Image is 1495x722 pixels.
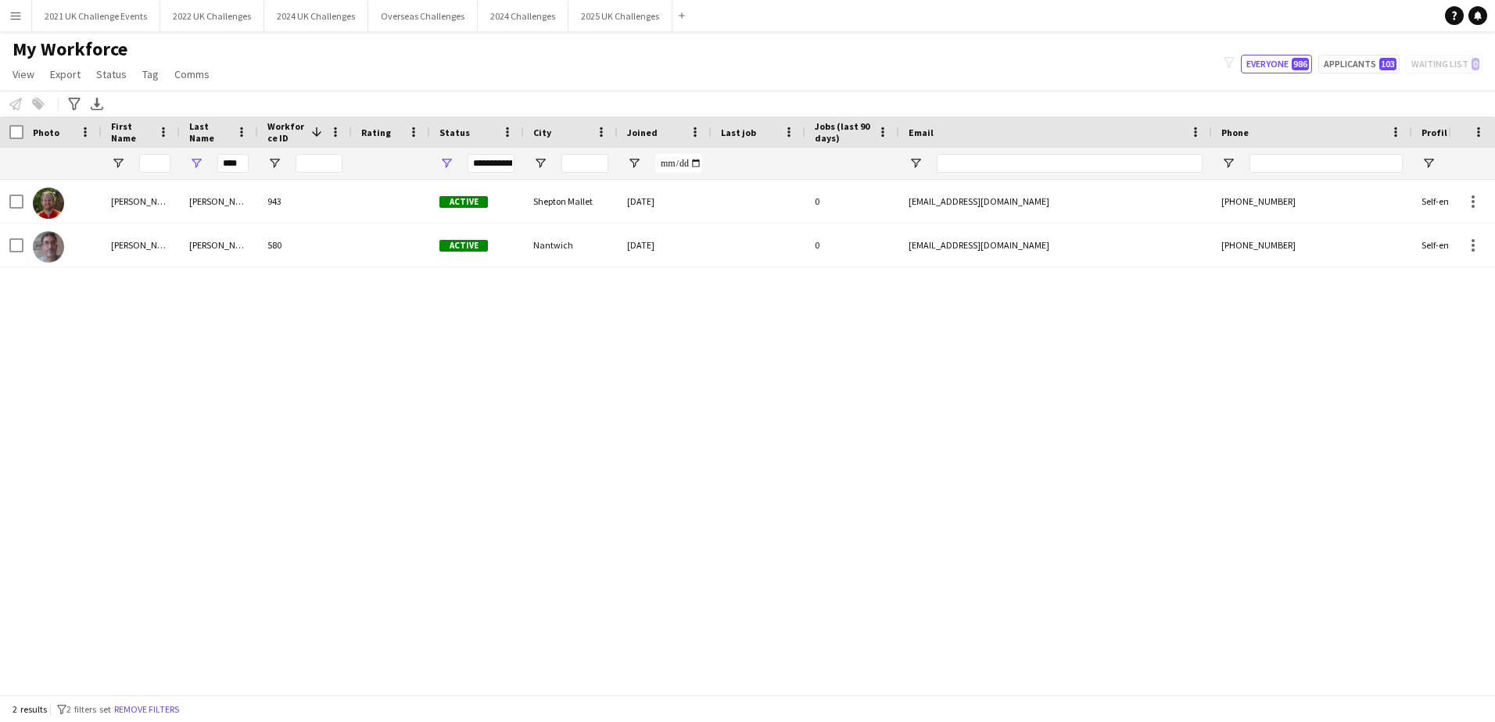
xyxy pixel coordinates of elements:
div: [PERSON_NAME] [102,180,180,223]
span: Active [439,240,488,252]
button: Open Filter Menu [439,156,454,170]
input: Email Filter Input [937,154,1203,173]
span: Tag [142,67,159,81]
button: 2024 UK Challenges [264,1,368,31]
input: First Name Filter Input [139,154,170,173]
button: Open Filter Menu [1221,156,1235,170]
span: Status [439,127,470,138]
app-action-btn: Advanced filters [65,95,84,113]
app-action-btn: Export XLSX [88,95,106,113]
button: Open Filter Menu [909,156,923,170]
div: [PHONE_NUMBER] [1212,180,1412,223]
span: 986 [1292,58,1309,70]
div: [PERSON_NAME] [102,223,180,266]
div: [DATE] [618,180,712,223]
div: [EMAIL_ADDRESS][DOMAIN_NAME] [899,180,1212,223]
div: 580 [258,223,352,266]
div: Nantwich [524,223,618,266]
span: City [533,127,551,138]
span: Workforce ID [267,120,305,144]
span: View [13,67,34,81]
span: First Name [111,120,152,144]
button: Remove filters [111,701,182,718]
input: Workforce ID Filter Input [296,154,342,173]
a: Comms [168,64,216,84]
button: Overseas Challenges [368,1,478,31]
div: [PERSON_NAME] [180,223,258,266]
button: 2024 Challenges [478,1,568,31]
span: Phone [1221,127,1249,138]
button: 2022 UK Challenges [160,1,264,31]
span: Jobs (last 90 days) [815,120,871,144]
span: Last Name [189,120,230,144]
img: Daniel Chapman [33,188,64,219]
button: Open Filter Menu [111,156,125,170]
span: 2 filters set [66,703,111,715]
span: Status [96,67,127,81]
a: Status [90,64,133,84]
span: Last job [721,127,756,138]
span: Email [909,127,934,138]
button: Open Filter Menu [189,156,203,170]
input: Last Name Filter Input [217,154,249,173]
span: Export [50,67,81,81]
button: Open Filter Menu [267,156,281,170]
span: Rating [361,127,391,138]
img: Matthew Chapman [33,231,64,263]
span: Profile [1422,127,1453,138]
input: Joined Filter Input [655,154,702,173]
span: My Workforce [13,38,127,61]
div: 943 [258,180,352,223]
button: Applicants103 [1318,55,1400,73]
input: Phone Filter Input [1249,154,1403,173]
button: Everyone986 [1241,55,1312,73]
div: Shepton Mallet [524,180,618,223]
span: 103 [1379,58,1396,70]
button: Open Filter Menu [627,156,641,170]
span: Photo [33,127,59,138]
button: Open Filter Menu [533,156,547,170]
div: 0 [805,223,899,266]
div: [DATE] [618,223,712,266]
button: 2021 UK Challenge Events [32,1,160,31]
a: Export [44,64,87,84]
div: [PHONE_NUMBER] [1212,223,1412,266]
input: City Filter Input [561,154,608,173]
span: Active [439,196,488,208]
span: Comms [174,67,210,81]
button: Open Filter Menu [1422,156,1436,170]
div: [EMAIL_ADDRESS][DOMAIN_NAME] [899,223,1212,266]
a: Tag [136,64,165,84]
button: 2025 UK Challenges [568,1,672,31]
div: 0 [805,180,899,223]
a: View [6,64,41,84]
span: Joined [627,127,658,138]
div: [PERSON_NAME] [180,180,258,223]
